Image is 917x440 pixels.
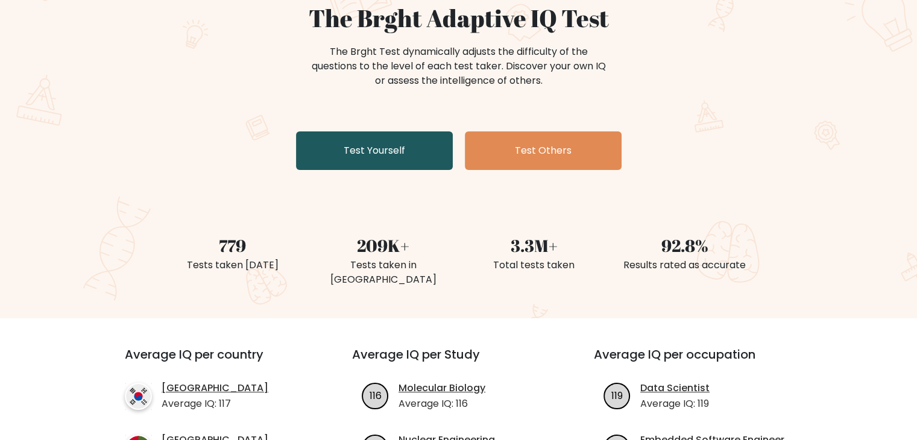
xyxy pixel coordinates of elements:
[352,347,565,376] h3: Average IQ per Study
[125,347,309,376] h3: Average IQ per country
[640,397,710,411] p: Average IQ: 119
[465,131,622,170] a: Test Others
[125,383,152,410] img: country
[370,388,382,402] text: 116
[162,381,268,395] a: [GEOGRAPHIC_DATA]
[466,233,602,258] div: 3.3M+
[399,397,485,411] p: Average IQ: 116
[165,233,301,258] div: 779
[611,388,623,402] text: 119
[617,233,753,258] div: 92.8%
[165,4,753,33] h1: The Brght Adaptive IQ Test
[315,233,452,258] div: 209K+
[162,397,268,411] p: Average IQ: 117
[315,258,452,287] div: Tests taken in [GEOGRAPHIC_DATA]
[640,381,710,395] a: Data Scientist
[399,381,485,395] a: Molecular Biology
[466,258,602,272] div: Total tests taken
[296,131,453,170] a: Test Yourself
[165,258,301,272] div: Tests taken [DATE]
[308,45,610,88] div: The Brght Test dynamically adjusts the difficulty of the questions to the level of each test take...
[617,258,753,272] div: Results rated as accurate
[594,347,807,376] h3: Average IQ per occupation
